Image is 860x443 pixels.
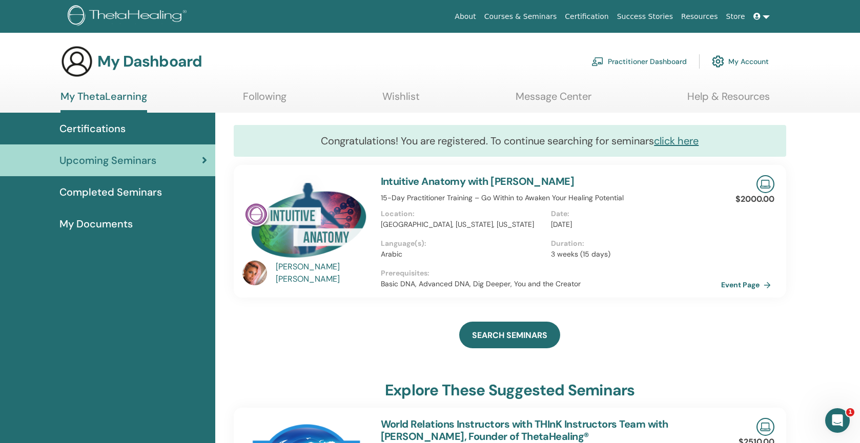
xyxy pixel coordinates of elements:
[459,322,560,348] a: SEARCH SEMINARS
[381,279,722,289] p: Basic DNA, Advanced DNA, Dig Deeper, You and the Creator
[722,7,749,26] a: Store
[654,134,699,147] a: click here
[97,52,202,71] h3: My Dashboard
[382,90,420,110] a: Wishlist
[712,50,769,73] a: My Account
[551,238,715,249] p: Duration :
[234,125,787,157] div: Congratulations! You are registered. To continue searching for seminars
[480,7,561,26] a: Courses & Seminars
[381,249,545,260] p: Arabic
[381,268,722,279] p: Prerequisites :
[472,330,547,341] span: SEARCH SEMINARS
[242,261,267,285] img: default.jpg
[756,175,774,193] img: Live Online Seminar
[381,417,668,443] a: World Relations Instructors with THInK Instructors Team with [PERSON_NAME], Founder of ThetaHealing®
[712,53,724,70] img: cog.svg
[551,249,715,260] p: 3 weeks (15 days)
[381,208,545,219] p: Location :
[381,175,575,188] a: Intuitive Anatomy with [PERSON_NAME]
[59,184,162,200] span: Completed Seminars
[451,7,480,26] a: About
[825,408,850,433] iframe: Intercom live chat
[60,90,147,113] a: My ThetaLearning
[591,50,687,73] a: Practitioner Dashboard
[68,5,190,28] img: logo.png
[735,193,774,205] p: $2000.00
[677,7,722,26] a: Resources
[846,408,854,416] span: 1
[516,90,591,110] a: Message Center
[242,175,368,264] img: Intuitive Anatomy
[60,45,93,78] img: generic-user-icon.jpg
[561,7,612,26] a: Certification
[721,277,775,292] a: Event Page
[613,7,677,26] a: Success Stories
[551,219,715,230] p: [DATE]
[551,208,715,219] p: Date :
[687,90,770,110] a: Help & Resources
[381,238,545,249] p: Language(s) :
[243,90,286,110] a: Following
[59,216,133,231] span: My Documents
[381,193,722,203] p: 15-Day Practitioner Training – Go Within to Awaken Your Healing Potential
[59,153,156,168] span: Upcoming Seminars
[59,121,126,136] span: Certifications
[756,418,774,436] img: Live Online Seminar
[276,261,371,285] a: [PERSON_NAME] [PERSON_NAME]
[381,219,545,230] p: [GEOGRAPHIC_DATA], [US_STATE], [US_STATE]
[385,381,634,399] h3: explore these suggested seminars
[591,57,604,66] img: chalkboard-teacher.svg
